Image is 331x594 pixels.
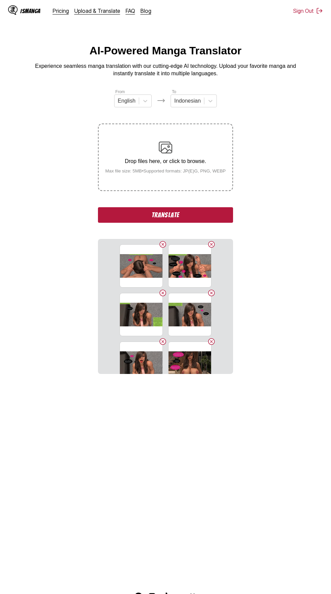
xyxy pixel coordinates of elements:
small: Max file size: 5MB • Supported formats: JP(E)G, PNG, WEBP [100,168,231,173]
p: Drop files here, or click to browse. [100,158,231,164]
img: Languages icon [157,97,165,105]
a: IsManga LogoIsManga [8,5,53,16]
button: Sign Out [293,7,323,14]
a: Upload & Translate [74,7,120,14]
button: Translate [98,207,233,223]
a: Pricing [53,7,69,14]
button: Delete image [159,337,167,346]
button: Delete image [207,289,215,297]
button: Delete image [159,289,167,297]
label: From [116,89,125,94]
h1: AI-Powered Manga Translator [90,45,241,57]
a: FAQ [126,7,135,14]
button: Delete image [207,240,215,248]
a: Blog [141,7,151,14]
label: To [172,89,176,94]
p: Experience seamless manga translation with our cutting-edge AI technology. Upload your favorite m... [30,62,301,78]
img: Sign out [316,7,323,14]
button: Delete image [159,240,167,248]
img: IsManga Logo [8,5,18,15]
div: IsManga [20,8,41,14]
button: Delete image [207,337,215,346]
